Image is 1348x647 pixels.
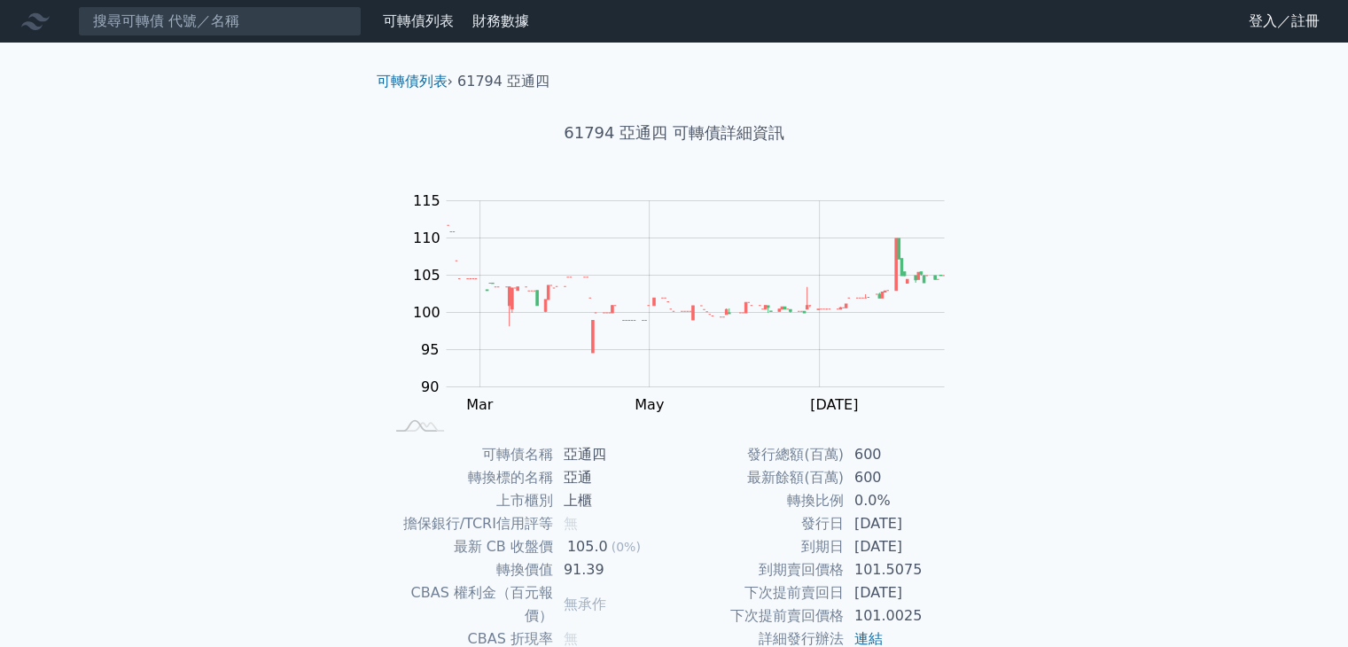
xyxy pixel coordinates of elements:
[635,396,664,413] tspan: May
[1235,7,1334,35] a: 登入／註冊
[564,630,578,647] span: 無
[384,489,553,512] td: 上市櫃別
[612,540,641,554] span: (0%)
[674,443,844,466] td: 發行總額(百萬)
[674,558,844,581] td: 到期賣回價格
[844,558,965,581] td: 101.5075
[844,604,965,628] td: 101.0025
[384,466,553,489] td: 轉換標的名稱
[413,192,440,209] tspan: 115
[384,443,553,466] td: 可轉債名稱
[413,230,440,246] tspan: 110
[674,466,844,489] td: 最新餘額(百萬)
[844,581,965,604] td: [DATE]
[403,192,970,413] g: Chart
[384,535,553,558] td: 最新 CB 收盤價
[421,341,439,358] tspan: 95
[457,71,549,92] li: 61794 亞通四
[413,267,440,284] tspan: 105
[553,489,674,512] td: 上櫃
[854,630,883,647] a: 連結
[553,466,674,489] td: 亞通
[674,512,844,535] td: 發行日
[844,512,965,535] td: [DATE]
[421,378,439,395] tspan: 90
[674,489,844,512] td: 轉換比例
[553,558,674,581] td: 91.39
[384,558,553,581] td: 轉換價值
[844,535,965,558] td: [DATE]
[553,443,674,466] td: 亞通四
[844,489,965,512] td: 0.0%
[78,6,362,36] input: 搜尋可轉債 代號／名稱
[674,535,844,558] td: 到期日
[377,71,453,92] li: ›
[384,512,553,535] td: 擔保銀行/TCRI信用評等
[564,515,578,532] span: 無
[466,396,494,413] tspan: Mar
[844,466,965,489] td: 600
[384,581,553,628] td: CBAS 權利金（百元報價）
[564,535,612,558] div: 105.0
[674,604,844,628] td: 下次提前賣回價格
[377,73,448,90] a: 可轉債列表
[844,443,965,466] td: 600
[564,596,606,612] span: 無承作
[383,12,454,29] a: 可轉債列表
[413,304,440,321] tspan: 100
[362,121,986,145] h1: 61794 亞通四 可轉債詳細資訊
[674,581,844,604] td: 下次提前賣回日
[472,12,529,29] a: 財務數據
[810,396,858,413] tspan: [DATE]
